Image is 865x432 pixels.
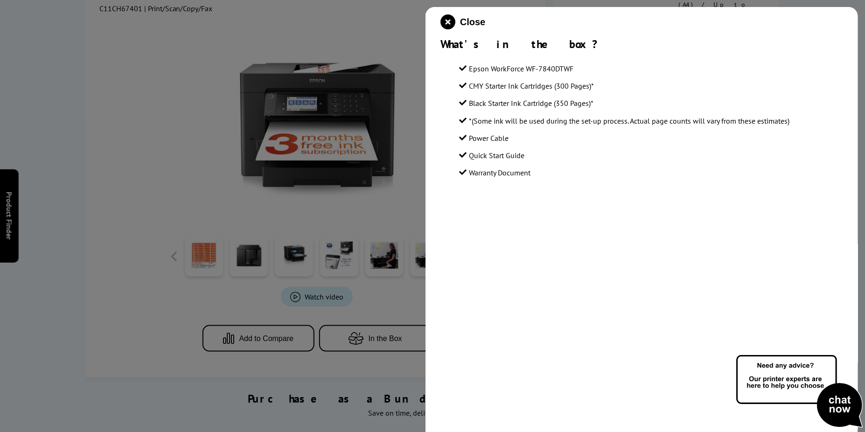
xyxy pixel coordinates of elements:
[440,37,843,51] div: What's in the box?
[469,81,594,91] span: CMY Starter Ink Cartridges (300 Pages)*
[469,64,573,73] span: Epson WorkForce WF-7840DTWF
[734,354,865,430] img: Open Live Chat window
[460,17,485,28] span: Close
[469,116,789,125] span: *(Some ink will be used during the set-up process. Actual page counts will vary from these estima...
[469,98,593,108] span: Black Starter Ink Cartridge (350 Pages)*
[440,14,485,29] button: close modal
[469,168,530,177] span: Warranty Document
[469,151,524,160] span: Quick Start Guide
[469,133,509,143] span: Power Cable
